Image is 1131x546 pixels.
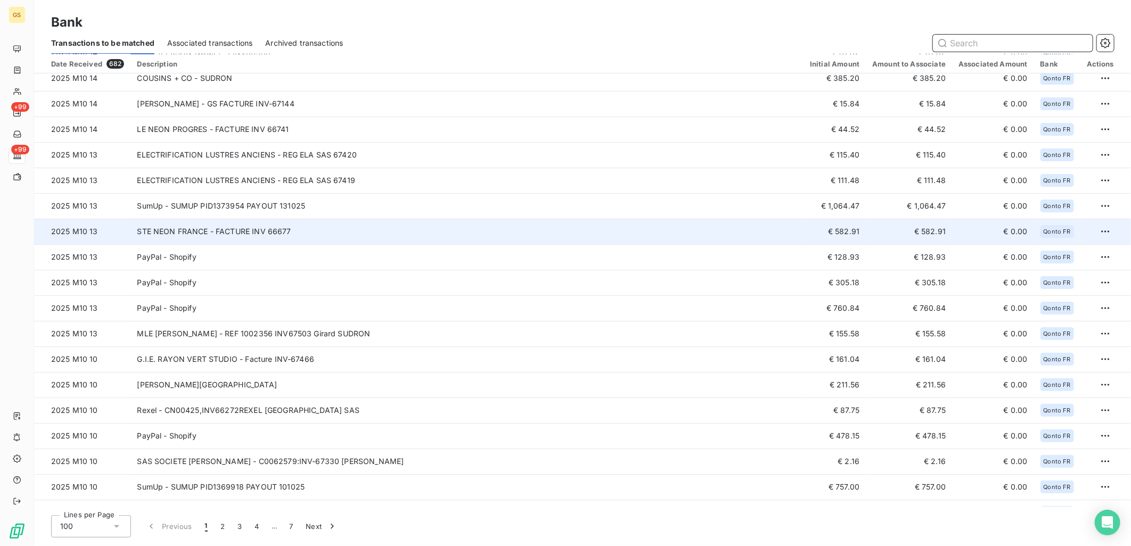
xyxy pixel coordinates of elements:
[130,500,804,525] td: SumUp - SUMUP PID1368352 PAYOUT 091025
[9,523,26,540] img: Logo LeanPay
[804,91,866,117] td: € 15.84
[866,474,952,500] td: € 757.00
[249,515,266,537] button: 4
[34,168,130,193] td: 2025 M10 13
[130,117,804,142] td: LE NEON PROGRES - FACTURE INV 66741
[130,423,804,449] td: PayPal - Shopify
[952,91,1034,117] td: € 0.00
[866,295,952,321] td: € 760.84
[952,295,1034,321] td: € 0.00
[872,60,946,68] div: Amount to Associate
[804,219,866,244] td: € 582.91
[804,474,866,500] td: € 757.00
[958,60,1028,68] div: Associated Amount
[51,38,154,48] span: Transactions to be matched
[804,449,866,474] td: € 2.16
[1044,152,1071,158] span: Qonto FR
[11,102,29,112] span: +99
[1044,126,1071,133] span: Qonto FR
[34,219,130,244] td: 2025 M10 13
[34,244,130,270] td: 2025 M10 13
[51,13,83,32] h3: Bank
[11,145,29,154] span: +99
[34,193,130,219] td: 2025 M10 13
[866,321,952,346] td: € 155.58
[199,515,214,537] button: 1
[283,515,299,537] button: 7
[1044,305,1071,311] span: Qonto FR
[34,91,130,117] td: 2025 M10 14
[952,398,1034,423] td: € 0.00
[1044,356,1071,362] span: Qonto FR
[130,219,804,244] td: STE NEON FRANCE - FACTURE INV 66677
[866,168,952,193] td: € 111.48
[866,270,952,295] td: € 305.18
[804,65,866,91] td: € 385.20
[130,270,804,295] td: PayPal - Shopify
[34,423,130,449] td: 2025 M10 10
[34,321,130,346] td: 2025 M10 13
[34,65,130,91] td: 2025 M10 14
[804,295,866,321] td: € 760.84
[130,168,804,193] td: ELECTRIFICATION LUSTRES ANCIENS - REG ELA SAS 67419
[34,142,130,168] td: 2025 M10 13
[952,372,1034,398] td: € 0.00
[804,244,866,270] td: € 128.93
[130,398,804,423] td: Rexel - CN00425,INV66272REXEL [GEOGRAPHIC_DATA] SAS
[804,423,866,449] td: € 478.15
[1044,484,1071,490] span: Qonto FR
[51,59,124,69] div: Date Received
[1044,458,1071,465] span: Qonto FR
[1044,433,1071,439] span: Qonto FR
[1040,60,1074,68] div: Bank
[1044,407,1071,413] span: Qonto FR
[952,168,1034,193] td: € 0.00
[866,398,952,423] td: € 87.75
[804,142,866,168] td: € 115.40
[866,219,952,244] td: € 582.91
[866,244,952,270] td: € 128.93
[34,295,130,321] td: 2025 M10 13
[130,474,804,500] td: SumUp - SUMUP PID1369918 PAYOUT 101025
[1087,60,1114,68] div: Actions
[810,60,859,68] div: Initial Amount
[952,142,1034,168] td: € 0.00
[130,321,804,346] td: MLE [PERSON_NAME] - REF 1002356 INV67503 Girard SUDRON
[804,500,866,525] td: € 1,157.43
[130,244,804,270] td: PayPal - Shopify
[130,449,804,474] td: SAS SOCIETE [PERSON_NAME] - C0062579:INV-67330 [PERSON_NAME]
[9,6,26,23] div: GS
[1044,101,1071,107] span: Qonto FR
[952,321,1034,346] td: € 0.00
[866,500,952,525] td: € 1,157.43
[866,65,952,91] td: € 385.20
[106,59,124,69] span: 682
[804,346,866,372] td: € 161.04
[60,521,73,532] span: 100
[34,372,130,398] td: 2025 M10 10
[866,91,952,117] td: € 15.84
[866,372,952,398] td: € 211.56
[34,449,130,474] td: 2025 M10 10
[866,449,952,474] td: € 2.16
[866,193,952,219] td: € 1,064.47
[1044,203,1071,209] span: Qonto FR
[266,518,283,535] span: …
[952,449,1034,474] td: € 0.00
[140,515,199,537] button: Previous
[804,193,866,219] td: € 1,064.47
[804,117,866,142] td: € 44.52
[299,515,344,537] button: Next
[866,423,952,449] td: € 478.15
[933,35,1093,52] input: Search
[1044,279,1071,286] span: Qonto FR
[130,346,804,372] td: G.I.E. RAYON VERT STUDIO - Facture INV-67466
[130,372,804,398] td: [PERSON_NAME][GEOGRAPHIC_DATA]
[952,346,1034,372] td: € 0.00
[804,270,866,295] td: € 305.18
[1044,330,1071,337] span: Qonto FR
[34,346,130,372] td: 2025 M10 10
[130,142,804,168] td: ELECTRIFICATION LUSTRES ANCIENS - REG ELA SAS 67420
[214,515,231,537] button: 2
[952,423,1034,449] td: € 0.00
